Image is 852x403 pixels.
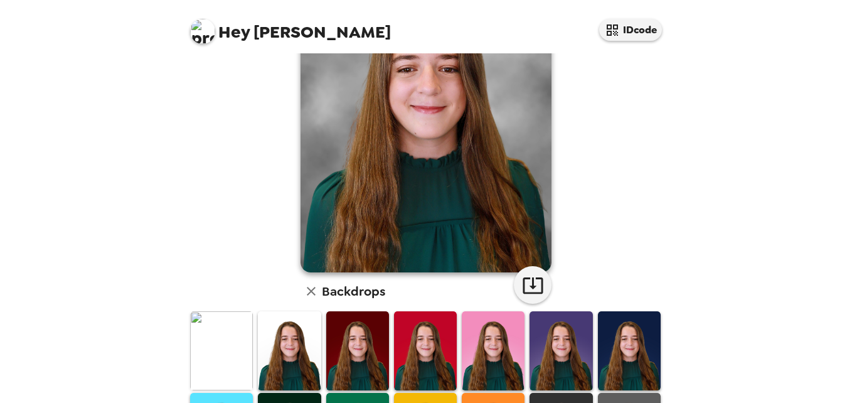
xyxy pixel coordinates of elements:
[218,21,250,43] span: Hey
[190,19,215,44] img: profile pic
[190,311,253,390] img: Original
[322,281,385,301] h6: Backdrops
[190,13,391,41] span: [PERSON_NAME]
[599,19,662,41] button: IDcode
